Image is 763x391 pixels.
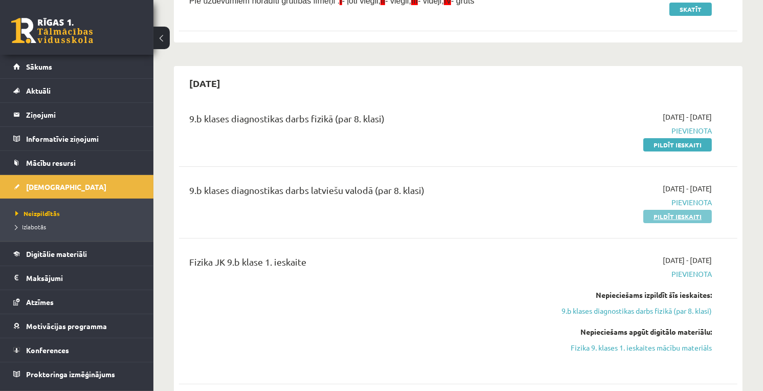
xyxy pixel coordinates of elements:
a: Mācību resursi [13,151,141,175]
div: 9.b klases diagnostikas darbs fizikā (par 8. klasi) [189,112,532,131]
a: Skatīt [669,3,712,16]
span: Sākums [26,62,52,71]
legend: Ziņojumi [26,103,141,126]
a: Konferences [13,338,141,362]
a: Rīgas 1. Tālmācības vidusskola [11,18,93,44]
span: Motivācijas programma [26,321,107,331]
a: Ziņojumi [13,103,141,126]
a: Atzīmes [13,290,141,314]
h2: [DATE] [179,71,231,95]
span: Neizpildītās [15,209,60,218]
span: Proktoringa izmēģinājums [26,370,115,379]
span: Digitālie materiāli [26,249,87,258]
a: Fizika 9. klases 1. ieskaites mācību materiāls [548,342,712,353]
span: Atzīmes [26,297,54,307]
a: Pildīt ieskaiti [643,138,712,151]
legend: Maksājumi [26,266,141,290]
a: Pildīt ieskaiti [643,210,712,223]
a: Aktuāli [13,79,141,102]
a: Proktoringa izmēģinājums [13,362,141,386]
div: Nepieciešams izpildīt šīs ieskaites: [548,290,712,300]
span: [DATE] - [DATE] [663,183,712,194]
span: [DATE] - [DATE] [663,112,712,122]
a: Neizpildītās [15,209,143,218]
div: Nepieciešams apgūt digitālo materiālu: [548,327,712,337]
a: Informatīvie ziņojumi [13,127,141,150]
a: Digitālie materiāli [13,242,141,266]
a: Sākums [13,55,141,78]
span: Pievienota [548,197,712,208]
span: [DATE] - [DATE] [663,255,712,266]
span: Aktuāli [26,86,51,95]
span: Konferences [26,345,69,355]
div: 9.b klases diagnostikas darbs latviešu valodā (par 8. klasi) [189,183,532,202]
a: Maksājumi [13,266,141,290]
span: Izlabotās [15,223,46,231]
a: Izlabotās [15,222,143,231]
legend: Informatīvie ziņojumi [26,127,141,150]
div: Fizika JK 9.b klase 1. ieskaite [189,255,532,274]
a: [DEMOGRAPHIC_DATA] [13,175,141,199]
a: 9.b klases diagnostikas darbs fizikā (par 8. klasi) [548,306,712,316]
span: [DEMOGRAPHIC_DATA] [26,182,106,191]
span: Pievienota [548,269,712,279]
span: Pievienota [548,125,712,136]
span: Mācību resursi [26,158,76,167]
a: Motivācijas programma [13,314,141,338]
